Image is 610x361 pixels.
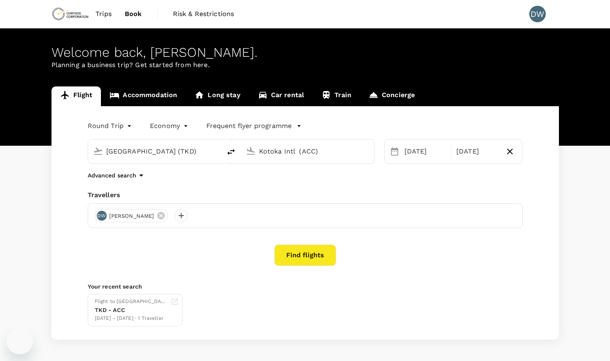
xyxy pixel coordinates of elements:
p: Your recent search [88,282,523,291]
div: Welcome back , [PERSON_NAME] . [51,45,559,60]
input: Going to [259,145,357,158]
div: [DATE] [401,143,449,160]
img: Chrysos Corporation [51,5,89,23]
p: Advanced search [88,171,136,179]
iframe: Button to launch messaging window [7,328,33,354]
a: Car rental [249,86,313,106]
div: [DATE] - [DATE] · 1 Traveller [95,314,167,323]
a: Train [313,86,360,106]
div: [DATE] [453,143,501,160]
button: Advanced search [88,170,146,180]
button: delete [221,142,241,162]
input: Depart from [106,145,204,158]
div: Economy [150,119,190,133]
div: DW [97,211,107,221]
span: [PERSON_NAME] [104,212,159,220]
span: Book [125,9,142,19]
a: Long stay [186,86,249,106]
div: Travellers [88,190,523,200]
span: Risk & Restrictions [173,9,234,19]
div: Flight to [GEOGRAPHIC_DATA] [95,298,167,306]
div: DW [529,6,546,22]
p: Planning a business trip? Get started from here. [51,60,559,70]
a: Accommodation [101,86,186,106]
div: Round Trip [88,119,134,133]
button: Open [368,150,370,152]
p: Frequent flyer programme [206,121,292,131]
button: Open [215,150,217,152]
a: Flight [51,86,101,106]
a: Concierge [360,86,423,106]
div: TKD - ACC [95,306,167,314]
button: Frequent flyer programme [206,121,301,131]
div: DW[PERSON_NAME] [95,209,168,222]
button: Find flights [274,245,336,266]
span: Trips [96,9,112,19]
